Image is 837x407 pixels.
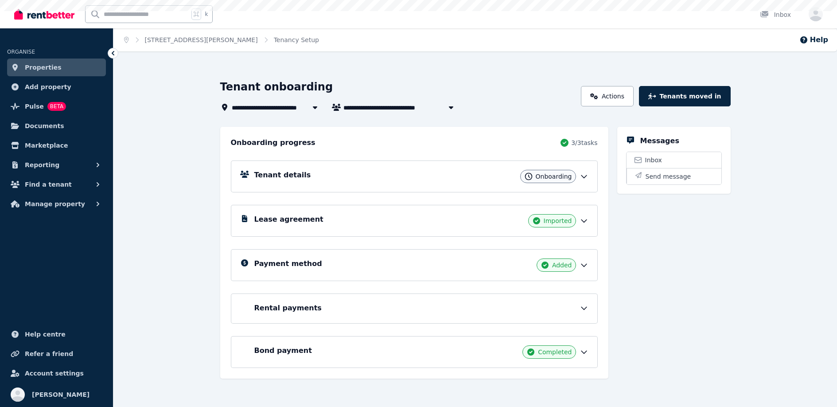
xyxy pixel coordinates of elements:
[7,195,106,213] button: Manage property
[581,86,634,106] a: Actions
[639,86,730,106] button: Tenants moved in
[7,78,106,96] a: Add property
[646,172,691,181] span: Send message
[25,121,64,131] span: Documents
[240,305,249,311] img: Rental Payments
[7,49,35,55] span: ORGANISE
[627,168,721,184] button: Send message
[552,261,572,270] span: Added
[7,156,106,174] button: Reporting
[274,35,319,44] span: Tenancy Setup
[7,176,106,193] button: Find a tenant
[627,152,721,168] a: Inbox
[25,329,66,340] span: Help centre
[538,348,572,356] span: Completed
[571,138,597,147] span: 3 / 3 tasks
[25,62,62,73] span: Properties
[25,160,59,170] span: Reporting
[544,216,572,225] span: Imported
[25,101,44,112] span: Pulse
[760,10,791,19] div: Inbox
[254,258,322,269] h5: Payment method
[7,59,106,76] a: Properties
[7,98,106,115] a: PulseBETA
[25,348,73,359] span: Refer a friend
[25,140,68,151] span: Marketplace
[640,136,679,146] h5: Messages
[14,8,74,21] img: RentBetter
[25,179,72,190] span: Find a tenant
[240,346,249,354] img: Bond Details
[645,156,662,164] span: Inbox
[254,214,323,225] h5: Lease agreement
[25,199,85,209] span: Manage property
[25,82,71,92] span: Add property
[536,172,572,181] span: Onboarding
[47,102,66,111] span: BETA
[231,137,315,148] h2: Onboarding progress
[205,11,208,18] span: k
[254,303,322,313] h5: Rental payments
[7,345,106,363] a: Refer a friend
[799,35,828,45] button: Help
[7,137,106,154] a: Marketplace
[32,389,90,400] span: [PERSON_NAME]
[145,36,258,43] a: [STREET_ADDRESS][PERSON_NAME]
[220,80,333,94] h1: Tenant onboarding
[7,117,106,135] a: Documents
[254,170,311,180] h5: Tenant details
[113,28,330,51] nav: Breadcrumb
[254,345,312,356] h5: Bond payment
[7,364,106,382] a: Account settings
[25,368,84,379] span: Account settings
[7,325,106,343] a: Help centre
